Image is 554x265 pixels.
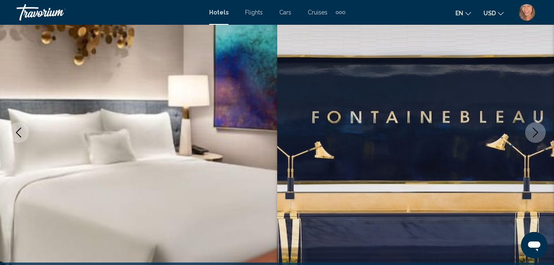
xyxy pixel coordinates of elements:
button: Previous image [8,122,29,143]
a: Cruises [308,9,328,16]
button: Next image [525,122,546,143]
img: Z [519,4,535,21]
span: USD [483,10,496,17]
button: Change language [455,7,471,19]
button: User Menu [516,4,537,21]
a: Flights [245,9,263,16]
button: Extra navigation items [336,6,345,19]
button: Change currency [483,7,504,19]
a: Travorium [17,4,201,21]
iframe: Button to launch messaging window [521,232,547,258]
a: Cars [279,9,291,16]
span: en [455,10,463,17]
a: Hotels [209,9,229,16]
